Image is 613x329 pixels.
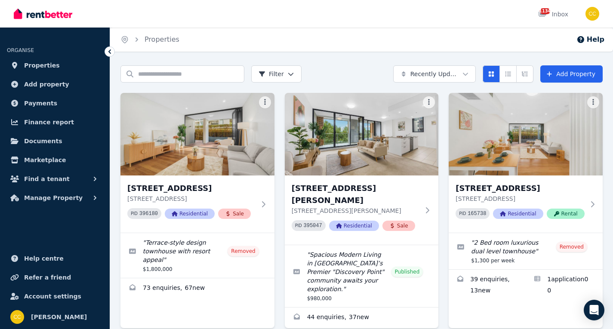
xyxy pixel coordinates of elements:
[7,57,103,74] a: Properties
[285,245,439,307] a: Edit listing: Spacious Modern Living in Wolli Creek’s Premier "Discovery Point" community awaits ...
[7,170,103,188] button: Find a tenant
[576,34,604,45] button: Help
[24,136,62,146] span: Documents
[120,93,274,233] a: 15C Australia St, Camperdown[STREET_ADDRESS][STREET_ADDRESS]PID 396180ResidentialSale
[292,206,420,215] p: [STREET_ADDRESS][PERSON_NAME]
[449,233,603,269] a: Edit listing: 2 Bed room luxurious dual level townhouse
[7,269,103,286] a: Refer a friend
[285,307,439,328] a: Enquiries for 408/12 Brodie Spark Dr, Wolli Creek
[131,211,138,216] small: PID
[585,7,599,21] img: chany chen
[285,93,439,175] img: 408/12 Brodie Spark Dr, Wolli Creek
[285,93,439,245] a: 408/12 Brodie Spark Dr, Wolli Creek[STREET_ADDRESS][PERSON_NAME][STREET_ADDRESS][PERSON_NAME]PID ...
[24,60,60,71] span: Properties
[493,209,543,219] span: Residential
[468,211,486,217] code: 165738
[423,96,435,108] button: More options
[449,93,603,175] img: 15c Australia Street, Camperdown
[449,270,526,301] a: Enquiries for 15c Australia Street, Camperdown
[127,182,256,194] h3: [STREET_ADDRESS]
[459,211,466,216] small: PID
[304,223,322,229] code: 395047
[145,35,179,43] a: Properties
[120,278,274,299] a: Enquiries for 15C Australia St, Camperdown
[31,312,87,322] span: [PERSON_NAME]
[7,189,103,206] button: Manage Property
[7,95,103,112] a: Payments
[24,253,64,264] span: Help centre
[14,7,72,20] img: RentBetter
[449,93,603,233] a: 15c Australia Street, Camperdown[STREET_ADDRESS][STREET_ADDRESS]PID 165738ResidentialRental
[456,194,584,203] p: [STREET_ADDRESS]
[7,132,103,150] a: Documents
[259,96,271,108] button: More options
[393,65,476,83] button: Recently Updated
[295,223,302,228] small: PID
[24,79,69,89] span: Add property
[7,76,103,93] a: Add property
[24,193,83,203] span: Manage Property
[538,10,568,18] div: Inbox
[547,209,585,219] span: Rental
[587,96,599,108] button: More options
[584,300,604,320] div: Open Intercom Messenger
[24,155,66,165] span: Marketplace
[516,65,533,83] button: Expanded list view
[24,272,71,283] span: Refer a friend
[7,288,103,305] a: Account settings
[110,28,190,52] nav: Breadcrumb
[483,65,500,83] button: Card view
[218,209,251,219] span: Sale
[24,117,74,127] span: Finance report
[540,65,603,83] a: Add Property
[251,65,302,83] button: Filter
[120,93,274,175] img: 15C Australia St, Camperdown
[24,98,57,108] span: Payments
[410,70,459,78] span: Recently Updated
[24,174,70,184] span: Find a tenant
[165,209,215,219] span: Residential
[10,310,24,324] img: chany chen
[540,8,550,14] span: 1134
[292,182,420,206] h3: [STREET_ADDRESS][PERSON_NAME]
[382,221,415,231] span: Sale
[120,233,274,278] a: Edit listing: Terrace-style design townhouse with resort appeal
[483,65,533,83] div: View options
[7,47,34,53] span: ORGANISE
[329,221,379,231] span: Residential
[499,65,517,83] button: Compact list view
[456,182,584,194] h3: [STREET_ADDRESS]
[139,211,158,217] code: 396180
[24,291,81,301] span: Account settings
[7,250,103,267] a: Help centre
[7,114,103,131] a: Finance report
[259,70,284,78] span: Filter
[127,194,256,203] p: [STREET_ADDRESS]
[7,151,103,169] a: Marketplace
[526,270,603,301] a: Applications for 15c Australia Street, Camperdown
